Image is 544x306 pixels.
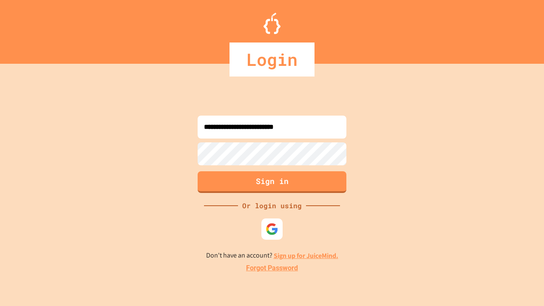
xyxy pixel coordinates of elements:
a: Sign up for JuiceMind. [274,251,338,260]
p: Don't have an account? [206,250,338,261]
a: Forgot Password [246,263,298,273]
div: Or login using [238,201,306,211]
img: google-icon.svg [266,223,278,235]
img: Logo.svg [263,13,280,34]
div: Login [229,42,314,76]
button: Sign in [198,171,346,193]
